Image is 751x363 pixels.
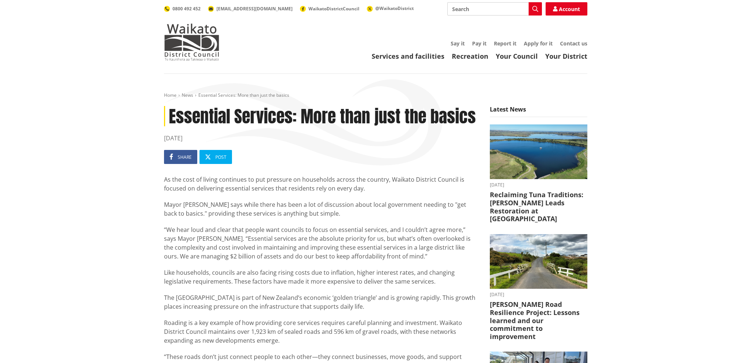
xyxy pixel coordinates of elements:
span: WaikatoDistrictCouncil [308,6,359,12]
a: Recreation [452,52,488,61]
a: Your Council [496,52,538,61]
h3: [PERSON_NAME] Road Resilience Project: Lessons learned and our commitment to improvement [490,301,587,340]
img: Waikato District Council - Te Kaunihera aa Takiwaa o Waikato [164,24,219,61]
time: [DATE] [490,292,587,297]
h5: Latest News [490,106,587,117]
span: Essential Services: More than just the basics [198,92,289,98]
a: Account [546,2,587,16]
a: Your District [545,52,587,61]
img: PR-21222 Huia Road Relience Munro Road Bridge [490,234,587,289]
a: [DATE] [PERSON_NAME] Road Resilience Project: Lessons learned and our commitment to improvement [490,234,587,340]
span: 0800 492 452 [173,6,201,12]
p: “We hear loud and clear that people want councils to focus on essential services, and I couldn’t ... [164,225,479,261]
a: News [182,92,193,98]
p: Like households, councils are also facing rising costs due to inflation, higher interest rates, a... [164,268,479,286]
p: As the cost of living continues to put pressure on households across the country, Waikato Distric... [164,175,479,193]
a: Home [164,92,177,98]
a: WaikatoDistrictCouncil [300,6,359,12]
a: [EMAIL_ADDRESS][DOMAIN_NAME] [208,6,293,12]
p: Mayor [PERSON_NAME] says while there has been a lot of discussion about local government needing ... [164,200,479,218]
time: [DATE] [490,183,587,187]
span: @WaikatoDistrict [375,5,414,11]
a: Apply for it [524,40,553,47]
p: Roading is a key example of how providing core services requires careful planning and investment.... [164,318,479,345]
time: [DATE] [164,134,479,143]
nav: breadcrumb [164,92,587,99]
h1: Essential Services: More than just the basics [164,106,479,126]
a: Contact us [560,40,587,47]
a: [DATE] Reclaiming Tuna Traditions: [PERSON_NAME] Leads Restoration at [GEOGRAPHIC_DATA] [490,124,587,223]
a: Services and facilities [372,52,444,61]
a: @WaikatoDistrict [367,5,414,11]
span: [EMAIL_ADDRESS][DOMAIN_NAME] [216,6,293,12]
a: Report it [494,40,516,47]
p: The [GEOGRAPHIC_DATA] is part of New Zealand’s economic ‘golden triangle’ and is growing rapidly.... [164,293,479,311]
a: Post [199,150,232,164]
a: Pay it [472,40,487,47]
span: Share [178,154,192,160]
input: Search input [447,2,542,16]
h3: Reclaiming Tuna Traditions: [PERSON_NAME] Leads Restoration at [GEOGRAPHIC_DATA] [490,191,587,223]
a: Share [164,150,197,164]
img: Lake Waahi (Lake Puketirini in the foreground) [490,124,587,179]
a: 0800 492 452 [164,6,201,12]
a: Say it [451,40,465,47]
span: Post [215,154,226,160]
